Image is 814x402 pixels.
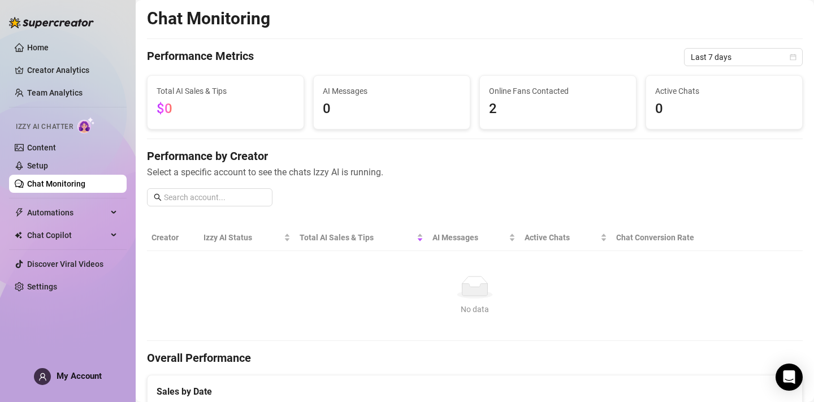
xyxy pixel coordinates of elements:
[147,350,803,366] h4: Overall Performance
[157,85,295,97] span: Total AI Sales & Tips
[489,85,627,97] span: Online Fans Contacted
[295,224,428,251] th: Total AI Sales & Tips
[525,231,598,244] span: Active Chats
[655,98,793,120] span: 0
[27,143,56,152] a: Content
[27,61,118,79] a: Creator Analytics
[156,303,794,315] div: No data
[147,165,803,179] span: Select a specific account to see the chats Izzy AI is running.
[38,373,47,381] span: user
[27,43,49,52] a: Home
[77,117,95,133] img: AI Chatter
[27,161,48,170] a: Setup
[15,231,22,239] img: Chat Copilot
[15,208,24,217] span: thunderbolt
[655,85,793,97] span: Active Chats
[16,122,73,132] span: Izzy AI Chatter
[27,226,107,244] span: Chat Copilot
[27,179,85,188] a: Chat Monitoring
[300,231,414,244] span: Total AI Sales & Tips
[203,231,282,244] span: Izzy AI Status
[147,48,254,66] h4: Performance Metrics
[9,17,94,28] img: logo-BBDzfeDw.svg
[154,193,162,201] span: search
[147,8,270,29] h2: Chat Monitoring
[691,49,796,66] span: Last 7 days
[612,224,737,251] th: Chat Conversion Rate
[27,88,83,97] a: Team Analytics
[199,224,295,251] th: Izzy AI Status
[157,101,172,116] span: $0
[790,54,796,60] span: calendar
[776,364,803,391] div: Open Intercom Messenger
[27,260,103,269] a: Discover Viral Videos
[147,224,199,251] th: Creator
[489,98,627,120] span: 2
[520,224,612,251] th: Active Chats
[147,148,803,164] h4: Performance by Creator
[428,224,520,251] th: AI Messages
[164,191,266,204] input: Search account...
[27,282,57,291] a: Settings
[57,371,102,381] span: My Account
[27,204,107,222] span: Automations
[323,85,461,97] span: AI Messages
[323,98,461,120] span: 0
[157,384,793,399] div: Sales by Date
[432,231,506,244] span: AI Messages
